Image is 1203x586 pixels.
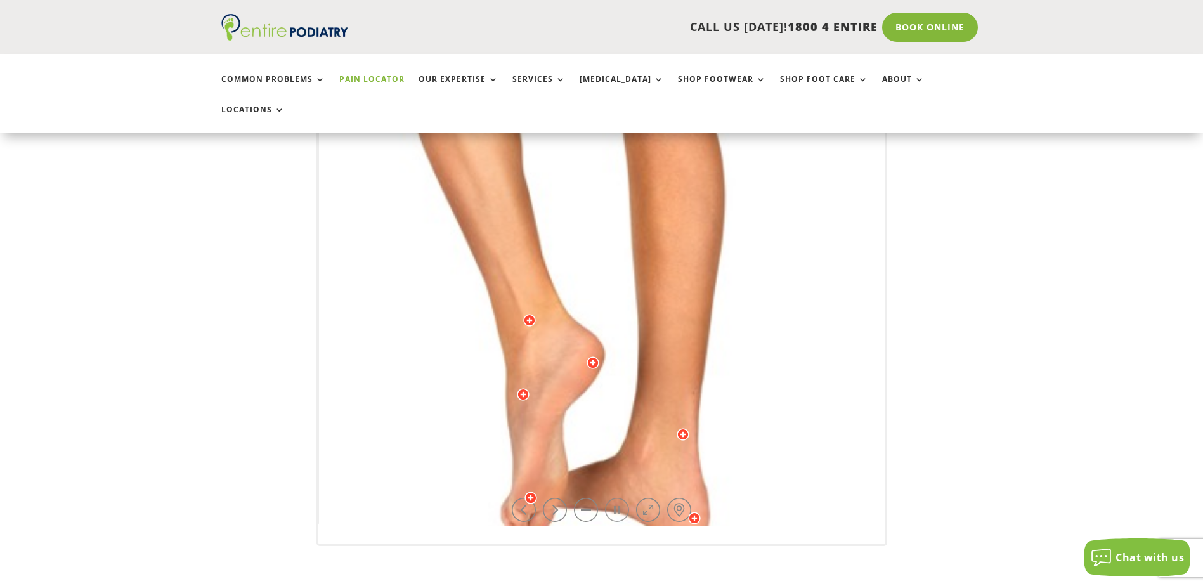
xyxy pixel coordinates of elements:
[605,498,629,522] a: Play / Stop
[543,498,567,522] a: Rotate right
[678,75,766,102] a: Shop Footwear
[574,498,598,522] a: Zoom in / out
[512,498,536,522] a: Rotate left
[419,75,498,102] a: Our Expertise
[512,75,566,102] a: Services
[221,30,348,43] a: Entire Podiatry
[1115,550,1184,564] span: Chat with us
[636,498,660,522] a: Full Screen on / off
[339,75,405,102] a: Pain Locator
[882,13,978,42] a: Book Online
[221,75,325,102] a: Common Problems
[221,14,348,41] img: logo (1)
[580,75,664,102] a: [MEDICAL_DATA]
[788,19,878,34] span: 1800 4 ENTIRE
[221,105,285,133] a: Locations
[667,498,691,522] a: Hot-spots on / off
[780,75,868,102] a: Shop Foot Care
[1084,538,1190,576] button: Chat with us
[882,75,925,102] a: About
[397,19,878,36] p: CALL US [DATE]!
